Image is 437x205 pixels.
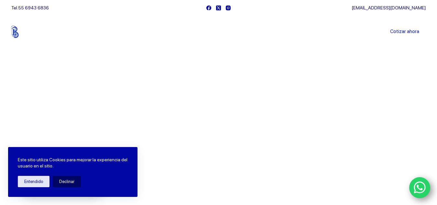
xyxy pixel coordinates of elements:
[11,26,52,38] img: Balerytodo
[18,5,49,10] a: 55 6943 6836
[11,5,49,10] span: Tel.
[142,16,295,48] nav: Menu Principal
[384,25,426,38] a: Cotizar ahora
[206,6,211,10] a: Facebook
[53,176,81,187] button: Declinar
[22,97,105,105] span: Bienvenido a Balerytodo®
[22,110,208,155] span: Somos los doctores de la industria
[409,177,431,199] a: WhatsApp
[216,6,221,10] a: X (Twitter)
[352,5,426,10] a: [EMAIL_ADDRESS][DOMAIN_NAME]
[226,6,231,10] a: Instagram
[18,176,49,187] button: Entendido
[18,157,128,169] p: Este sitio utiliza Cookies para mejorar la experiencia del usuario en el sitio.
